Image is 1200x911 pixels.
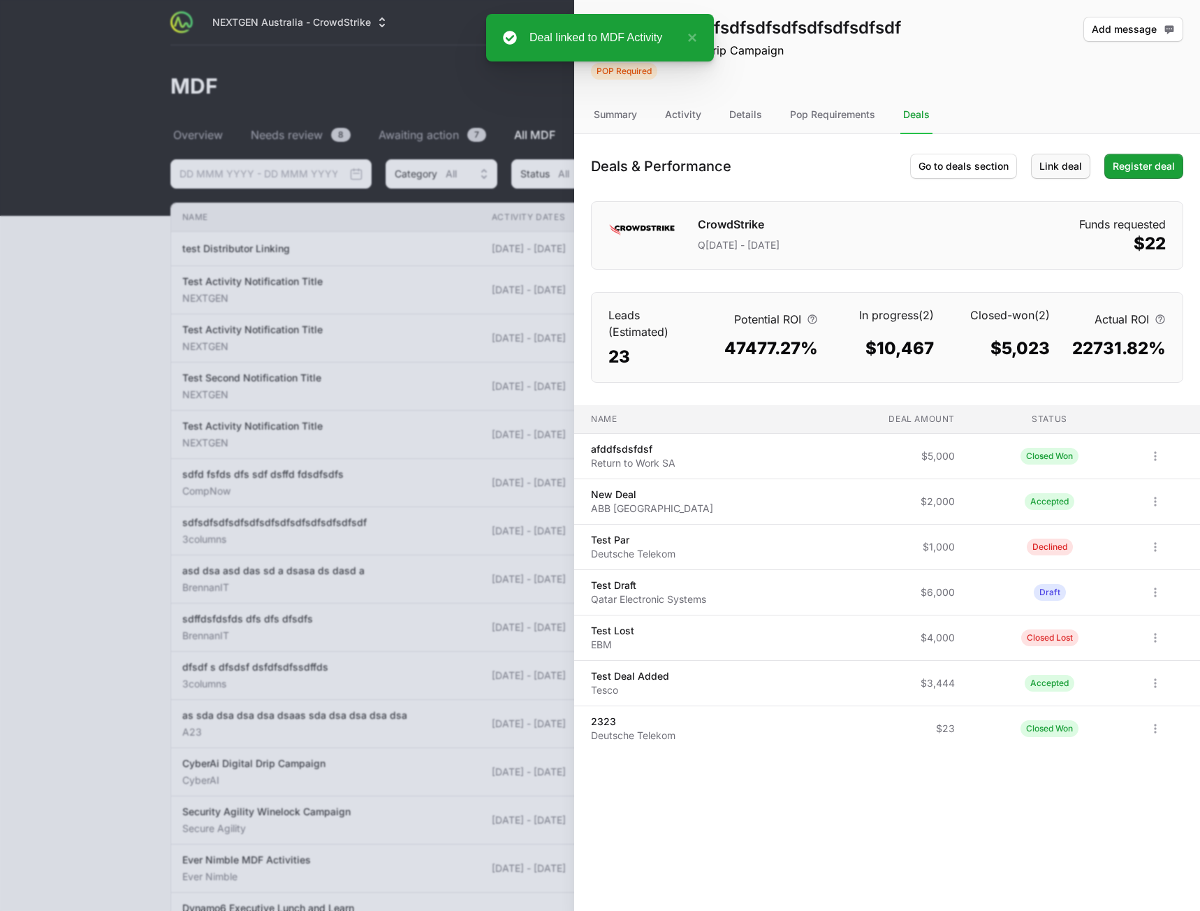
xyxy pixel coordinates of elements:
p: Return to Work SA [591,456,675,470]
span: $1,000 [923,540,955,554]
nav: Tabs [574,96,1200,134]
div: Deal linked to MDF Activity [529,29,680,46]
button: Open options [1144,627,1166,649]
div: Deals [900,96,932,134]
button: Open options [1144,717,1166,740]
button: Open options [1144,490,1166,513]
p: Q[DATE] - [DATE] [698,238,780,255]
span: Activity Status [591,61,901,80]
div: Details [726,96,765,134]
span: Name [585,414,617,424]
p: Test Lost [591,624,634,638]
span: $4,000 [921,631,955,645]
dt: Funds requested [1079,216,1166,233]
span: $5,000 [921,449,955,463]
dt: Leads (Estimated) [608,307,702,340]
button: Open options [1144,445,1166,467]
p: Qatar Electronic Systems [591,592,706,606]
dt: Potential ROI [724,307,818,332]
button: Add message [1083,17,1183,42]
p: Tesco [591,683,669,697]
p: Test Deal Added [591,669,669,683]
p: Test Par [591,533,675,547]
div: Activity actions [1083,17,1183,80]
span: Link deal [1039,158,1082,175]
button: Open options [1144,536,1166,558]
button: Register deal [1104,154,1183,179]
dt: Closed-won (2) [956,307,1050,332]
dt: Actual ROI [1072,307,1166,332]
dd: 22731.82% [1072,337,1166,368]
span: Go to deals section [919,158,1009,175]
dd: $22 [1079,233,1166,255]
div: Activity [662,96,704,134]
h1: sdfsdfsdfsdfsdfsdfsdfsdfsdfsdfsdfsdf [591,17,901,39]
p: EBM [591,638,634,652]
div: Summary [591,96,640,134]
span: $3,444 [921,676,955,690]
p: Test Draft [591,578,706,592]
button: Go to deals section [910,154,1017,179]
p: afddfsdsfdsf [591,442,675,456]
span: $6,000 [921,585,955,599]
p: New Deal [591,488,713,502]
button: Open options [1144,672,1166,694]
span: Status [1032,414,1067,425]
p: CrowdStrike · Digital Drip Campaign [591,42,901,59]
p: 2323 [591,715,675,729]
div: Pop Requirements [787,96,878,134]
span: Register deal [1113,158,1175,175]
button: Link deal [1031,154,1090,179]
h1: Deals & Performance [591,156,731,176]
button: close [680,29,697,46]
img: CrowdStrike [608,216,675,244]
p: ABB [GEOGRAPHIC_DATA] [591,502,713,516]
dd: 23 [608,346,702,368]
p: Deutsche Telekom [591,547,675,561]
span: $23 [936,722,955,736]
dd: 47477.27% [724,337,818,368]
button: Open options [1144,581,1166,604]
dd: $5,023 [956,337,1050,368]
span: Deal amount [888,414,955,425]
dd: $10,467 [840,337,934,368]
span: $2,000 [921,495,955,509]
dt: In progress (2) [840,307,934,332]
p: Deutsche Telekom [591,729,675,743]
h1: CrowdStrike [698,216,780,235]
span: Add message [1092,21,1175,38]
